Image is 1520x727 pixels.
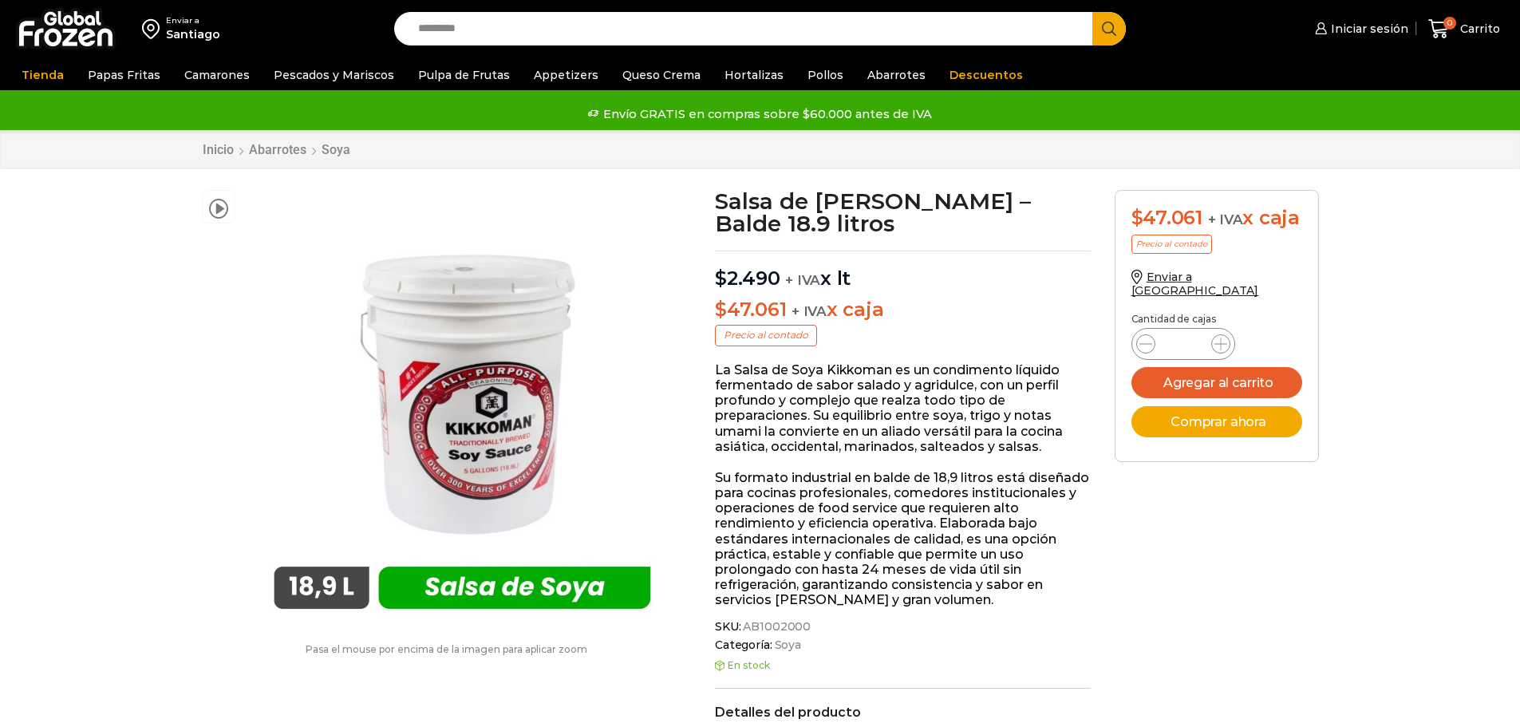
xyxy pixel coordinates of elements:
[715,620,1091,634] span: SKU:
[176,60,258,90] a: Camarones
[715,298,786,321] bdi: 47.061
[614,60,709,90] a: Queso Crema
[715,325,817,346] p: Precio al contado
[715,470,1091,608] p: Su formato industrial en balde de 18,9 litros está diseñado para cocinas profesionales, comedores...
[1456,21,1500,37] span: Carrito
[1168,333,1198,355] input: Product quantity
[1131,367,1302,398] button: Agregar al carrito
[1443,17,1456,30] span: 0
[785,272,820,288] span: + IVA
[715,251,1091,290] p: x lt
[14,60,72,90] a: Tienda
[859,60,934,90] a: Abarrotes
[715,190,1091,235] h1: Salsa de [PERSON_NAME] – Balde 18.9 litros
[266,60,402,90] a: Pescados y Mariscos
[1131,235,1212,254] p: Precio al contado
[410,60,518,90] a: Pulpa de Frutas
[740,620,811,634] span: AB1002000
[1092,12,1126,45] button: Search button
[1131,206,1143,229] span: $
[142,15,166,42] img: address-field-icon.svg
[1131,206,1202,229] bdi: 47.061
[717,60,792,90] a: Hortalizas
[526,60,606,90] a: Appetizers
[202,644,692,655] p: Pasa el mouse por encima de la imagen para aplicar zoom
[942,60,1031,90] a: Descuentos
[166,26,220,42] div: Santiago
[1131,314,1302,325] p: Cantidad de cajas
[1311,13,1408,45] a: Iniciar sesión
[243,190,681,628] img: salsa de soya kikkoman
[1131,406,1302,437] button: Comprar ahora
[715,362,1091,454] p: La Salsa de Soya Kikkoman es un condimento líquido fermentado de sabor salado y agridulce, con un...
[166,15,220,26] div: Enviar a
[80,60,168,90] a: Papas Fritas
[792,303,827,319] span: + IVA
[1424,10,1504,48] a: 0 Carrito
[715,267,780,290] bdi: 2.490
[1208,211,1243,227] span: + IVA
[799,60,851,90] a: Pollos
[1131,270,1259,298] a: Enviar a [GEOGRAPHIC_DATA]
[715,705,1091,720] h2: Detalles del producto
[715,298,727,321] span: $
[715,298,1091,322] p: x caja
[715,660,1091,671] p: En stock
[715,267,727,290] span: $
[715,638,1091,652] span: Categoría:
[1327,21,1408,37] span: Iniciar sesión
[321,142,351,157] a: Soya
[248,142,307,157] a: Abarrotes
[772,638,801,652] a: Soya
[1131,207,1302,230] div: x caja
[202,142,351,157] nav: Breadcrumb
[202,142,235,157] a: Inicio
